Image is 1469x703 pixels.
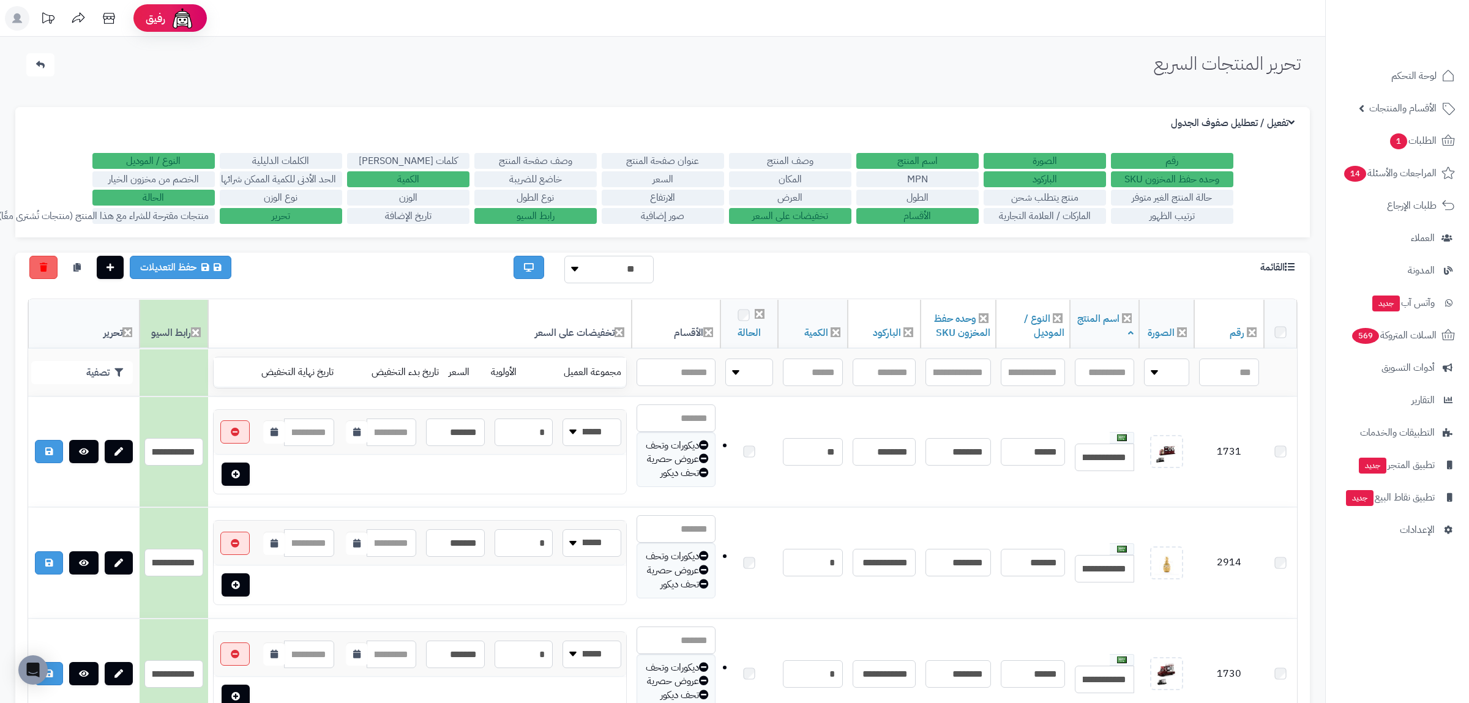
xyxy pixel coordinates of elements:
button: تصفية [31,361,133,384]
div: تحف ديكور [643,578,709,592]
a: الصورة [1148,325,1175,340]
label: العرض [729,190,851,206]
a: المراجعات والأسئلة14 [1333,158,1462,188]
label: الصورة [984,153,1106,169]
span: العملاء [1411,229,1435,247]
span: المراجعات والأسئلة [1343,165,1437,182]
div: عروض حصرية [643,452,709,466]
label: المكان [729,171,851,187]
td: تاريخ بدء التخفيض [338,358,444,387]
td: الأولوية [486,358,534,387]
label: خاضع للضريبة [474,171,597,187]
span: تطبيق نقاط البيع [1345,489,1435,506]
label: الماركات / العلامة التجارية [984,208,1106,224]
label: الكلمات الدليلية [220,153,342,169]
th: رابط السيو [140,300,208,349]
img: العربية [1117,657,1127,663]
label: صور إضافية [602,208,724,224]
div: ديكورات وتحف [643,661,709,675]
a: تحديثات المنصة [32,6,63,34]
td: السعر [444,358,485,387]
label: MPN [856,171,979,187]
label: الباركود [984,171,1106,187]
label: عنوان صفحة المنتج [602,153,724,169]
a: رقم [1230,325,1244,340]
span: التطبيقات والخدمات [1360,424,1435,441]
span: الطلبات [1389,132,1437,149]
div: تحف ديكور [643,688,709,702]
h1: تحرير المنتجات السريع [1154,53,1301,73]
span: وآتس آب [1371,294,1435,311]
div: ديكورات وتحف [643,439,709,453]
th: تحرير [28,300,140,349]
label: الحد الأدنى للكمية الممكن شرائها [220,171,342,187]
div: Open Intercom Messenger [18,655,48,685]
div: ديكورات وتحف [643,549,709,564]
span: تطبيق المتجر [1358,456,1435,474]
label: رابط السيو [474,208,597,224]
a: الكمية [804,325,828,340]
div: عروض حصرية [643,674,709,688]
span: الأقسام والمنتجات [1369,100,1437,117]
th: تخفيضات على السعر [208,300,632,349]
a: تطبيق نقاط البيعجديد [1333,483,1462,512]
img: ai-face.png [170,6,195,31]
td: 2914 [1194,508,1264,619]
span: السلات المتروكة [1351,327,1437,344]
label: تخفيضات على السعر [729,208,851,224]
td: مجموعة العميل [534,358,626,387]
label: اسم المنتج [856,153,979,169]
label: وصف صفحة المنتج [474,153,597,169]
label: الطول [856,190,979,206]
label: نوع الطول [474,190,597,206]
label: الأقسام [856,208,979,224]
label: منتجات مقترحة للشراء مع هذا المنتج (منتجات تُشترى معًا) [92,208,215,224]
label: وحده حفظ المخزون SKU [1111,171,1233,187]
label: تاريخ الإضافة [347,208,469,224]
a: النوع / الموديل [1024,311,1064,340]
div: عروض حصرية [643,564,709,578]
td: 1731 [1194,397,1264,508]
label: النوع / الموديل [92,153,215,169]
a: اسم المنتج [1077,311,1134,340]
span: 569 [1351,327,1380,345]
label: الخصم من مخزون الخيار [92,171,215,187]
a: العملاء [1333,223,1462,253]
label: السعر [602,171,724,187]
a: وآتس آبجديد [1333,288,1462,318]
span: أدوات التسويق [1381,359,1435,376]
label: ترتيب الظهور [1111,208,1233,224]
img: logo-2.png [1386,9,1457,35]
span: الإعدادات [1400,521,1435,538]
span: طلبات الإرجاع [1387,197,1437,214]
span: 14 [1343,165,1367,183]
a: طلبات الإرجاع [1333,191,1462,220]
a: الحالة [738,325,761,340]
span: المدونة [1408,262,1435,279]
a: المدونة [1333,256,1462,285]
a: لوحة التحكم [1333,61,1462,91]
span: جديد [1359,458,1386,474]
label: الارتفاع [602,190,724,206]
a: التطبيقات والخدمات [1333,418,1462,447]
label: كلمات [PERSON_NAME] [347,153,469,169]
img: العربية [1117,546,1127,552]
a: الباركود [873,325,901,340]
a: حفظ التعديلات [130,256,231,279]
a: أدوات التسويق [1333,353,1462,382]
span: جديد [1372,296,1400,311]
a: الطلبات1 [1333,126,1462,155]
label: تحرير [220,208,342,224]
a: وحده حفظ المخزون SKU [934,311,990,340]
span: رفيق [146,11,165,26]
h3: تفعيل / تعطليل صفوف الجدول [1171,117,1298,129]
label: الكمية [347,171,469,187]
label: وصف المنتج [729,153,851,169]
a: التقارير [1333,385,1462,415]
a: الإعدادات [1333,515,1462,545]
label: الحالة [92,190,215,206]
img: العربية [1117,434,1127,441]
label: نوع الوزن [220,190,342,206]
a: تطبيق المتجرجديد [1333,450,1462,480]
div: تحف ديكور [643,466,709,480]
